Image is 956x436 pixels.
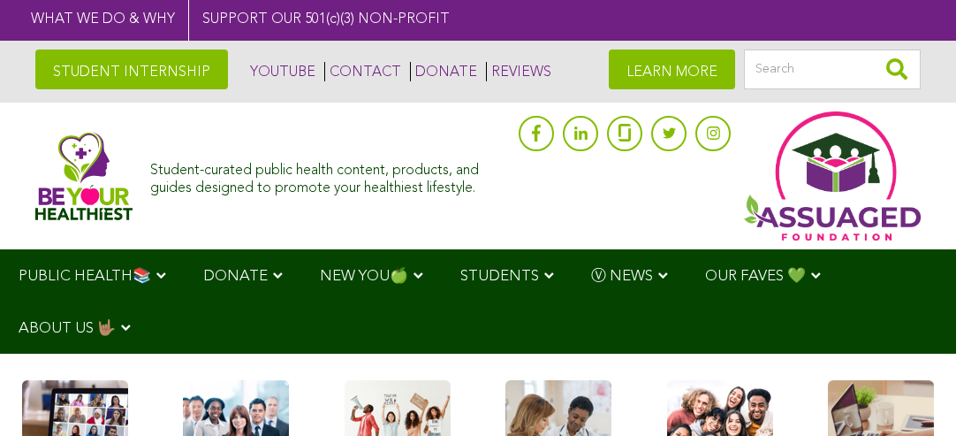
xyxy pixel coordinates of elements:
[618,124,631,142] img: glassdoor
[609,50,735,89] a: LEARN MORE
[320,269,408,284] span: NEW YOU🍏
[744,111,921,241] img: Assuaged App
[203,269,268,284] span: DONATE
[868,351,956,436] iframe: Chat Widget
[150,154,510,196] div: Student-curated public health content, products, and guides designed to promote your healthiest l...
[35,50,228,89] a: STUDENT INTERNSHIP
[705,269,806,284] span: OUR FAVES 💚
[460,269,539,284] span: STUDENTS
[35,132,133,220] img: Assuaged
[324,62,401,81] a: CONTACT
[19,269,151,284] span: PUBLIC HEALTH📚
[486,62,551,81] a: REVIEWS
[246,62,315,81] a: YOUTUBE
[410,62,477,81] a: DONATE
[19,321,116,336] span: ABOUT US 🤟🏽
[591,269,653,284] span: Ⓥ NEWS
[744,50,921,89] input: Search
